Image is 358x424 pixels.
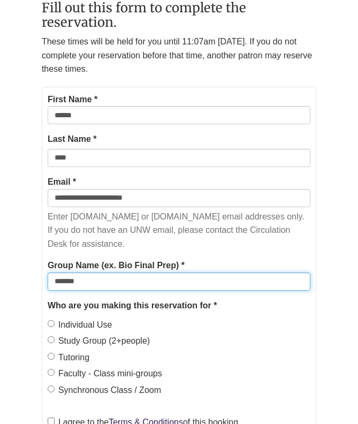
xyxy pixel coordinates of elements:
label: Group Name (ex. Bio Final Prep) * [48,259,185,272]
label: First Name * [48,93,97,107]
label: Individual Use [48,318,112,332]
input: Tutoring [48,353,55,360]
label: Tutoring [48,351,89,365]
legend: Who are you making this reservation for * [48,299,310,313]
label: Study Group (2+people) [48,334,150,348]
h2: Fill out this form to complete the reservation. [42,1,316,29]
input: Individual Use [48,320,55,327]
input: Study Group (2+people) [48,336,55,343]
label: Last Name * [48,132,97,146]
p: Enter [DOMAIN_NAME] or [DOMAIN_NAME] email addresses only. If you do not have an UNW email, pleas... [48,210,310,251]
input: Synchronous Class / Zoom [48,385,55,392]
label: Faculty - Class mini-groups [48,367,162,381]
label: Synchronous Class / Zoom [48,383,161,397]
input: Faculty - Class mini-groups [48,369,55,376]
p: These times will be held for you until 11:07am [DATE]. If you do not complete your reservation be... [42,35,316,76]
label: Email * [48,175,76,189]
